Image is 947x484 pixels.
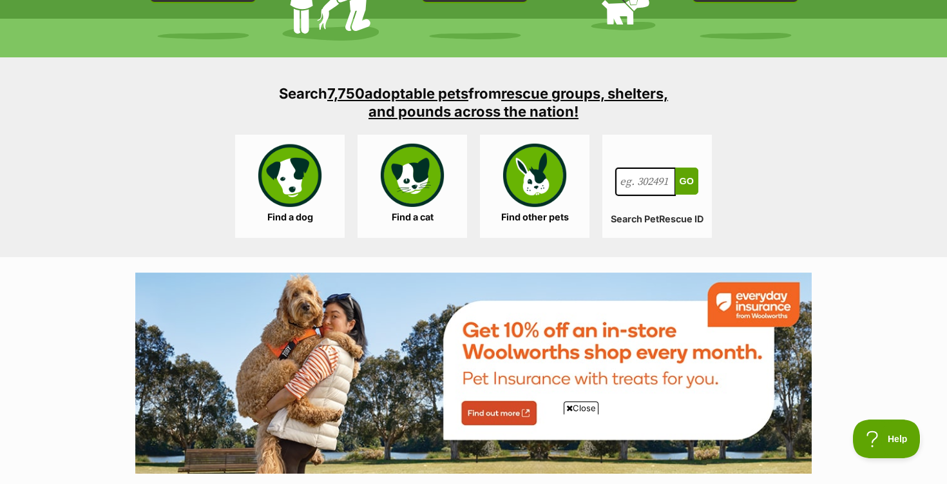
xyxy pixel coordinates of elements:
[327,85,365,102] span: 7,750
[480,135,589,238] a: Find other pets
[235,135,345,238] a: Find a dog
[368,85,668,120] a: rescue groups, shelters, and pounds across the nation!
[602,214,712,225] label: Search PetRescue ID
[135,273,812,476] a: Everyday Insurance by Woolworths promotional banner
[615,168,676,196] input: eg. 302491
[327,85,468,102] a: 7,750adoptable pets
[358,135,467,238] a: Find a cat
[564,402,598,414] span: Close
[853,420,921,458] iframe: Help Scout Beacon - Open
[267,84,680,121] h3: Search from
[161,420,786,478] iframe: Advertisement
[675,168,698,195] button: Go
[135,273,812,473] img: Everyday Insurance by Woolworths promotional banner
